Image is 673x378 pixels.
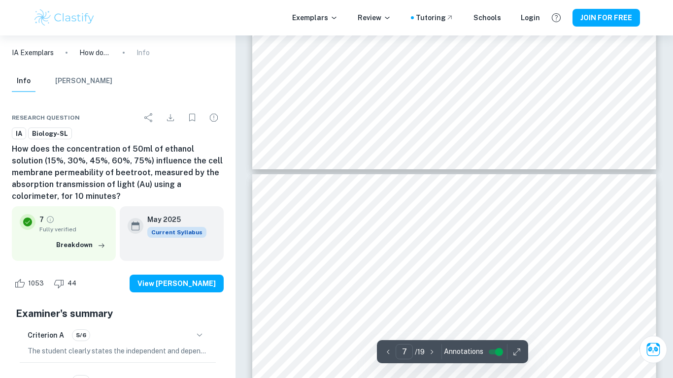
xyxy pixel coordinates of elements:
[62,279,82,288] span: 44
[33,8,96,28] img: Clastify logo
[23,279,49,288] span: 1053
[182,108,202,127] div: Bookmark
[12,143,224,202] h6: How does the concentration of 50ml of ethanol solution (15%, 30%, 45%, 60%, 75%) influence the ce...
[28,346,208,356] p: The student clearly states the independent and dependent variables in the research question, incl...
[12,47,54,58] a: IA Exemplars
[16,306,220,321] h5: Examiner's summary
[548,9,565,26] button: Help and Feedback
[28,330,64,341] h6: Criterion A
[51,276,82,291] div: Dislike
[147,227,206,238] div: This exemplar is based on the current syllabus. Feel free to refer to it for inspiration/ideas wh...
[28,127,72,140] a: Biology-SL
[12,70,35,92] button: Info
[415,346,425,357] p: / 19
[136,47,150,58] p: Info
[12,276,49,291] div: Like
[72,331,90,340] span: 5/6
[39,225,108,234] span: Fully verified
[147,214,199,225] h6: May 2025
[12,127,26,140] a: IA
[444,346,483,357] span: Annotations
[12,113,80,122] span: Research question
[204,108,224,127] div: Report issue
[29,129,71,139] span: Biology-SL
[473,12,501,23] a: Schools
[12,129,26,139] span: IA
[55,70,112,92] button: [PERSON_NAME]
[79,47,111,58] p: How does the concentration of 50ml of ethanol solution (15%, 30%, 45%, 60%, 75%) influence the ce...
[521,12,540,23] a: Login
[639,336,667,363] button: Ask Clai
[147,227,206,238] span: Current Syllabus
[292,12,338,23] p: Exemplars
[139,108,159,127] div: Share
[358,12,391,23] p: Review
[39,214,44,225] p: 7
[161,108,180,127] div: Download
[416,12,454,23] a: Tutoring
[46,215,55,224] a: Grade fully verified
[130,275,224,292] button: View [PERSON_NAME]
[572,9,640,27] button: JOIN FOR FREE
[54,238,108,252] button: Breakdown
